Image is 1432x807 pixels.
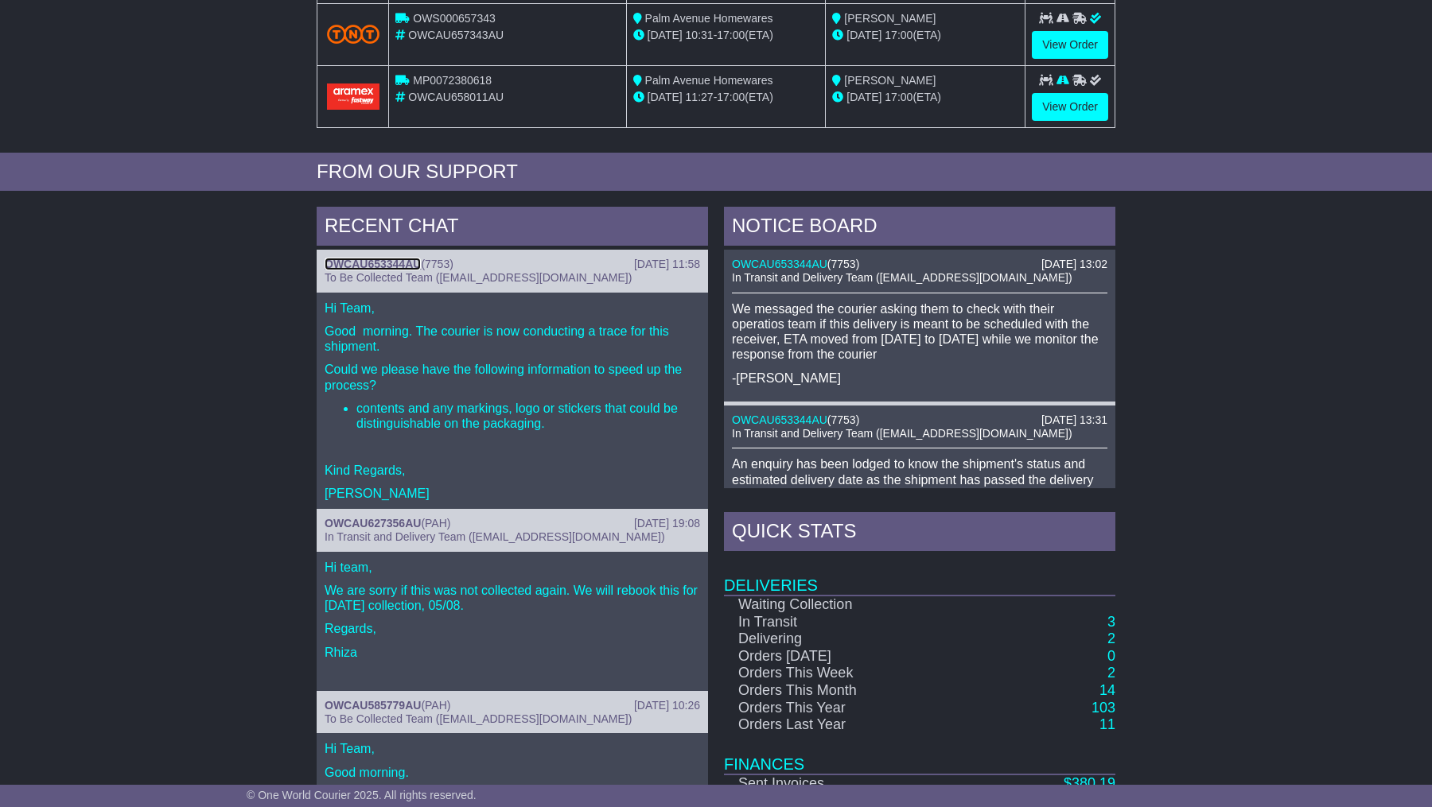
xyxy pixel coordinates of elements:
span: 17:00 [885,91,913,103]
span: 11:27 [686,91,714,103]
td: In Transit [724,614,971,631]
span: Palm Avenue Homewares [645,74,773,87]
td: Deliveries [724,555,1115,596]
div: Quick Stats [724,512,1115,555]
span: Palm Avenue Homewares [645,12,773,25]
div: ( ) [732,258,1107,271]
td: Orders This Week [724,665,971,682]
div: [DATE] 11:58 [634,258,700,271]
a: View Order [1032,93,1108,121]
a: View Order [1032,31,1108,59]
p: Hi Team, [325,741,700,756]
a: OWCAU653344AU [325,258,421,270]
span: In Transit and Delivery Team ([EMAIL_ADDRESS][DOMAIN_NAME]) [732,271,1072,284]
div: [DATE] 10:26 [634,699,700,712]
a: 3 [1107,614,1115,630]
a: OWCAU653344AU [732,413,827,426]
span: 17:00 [717,29,745,41]
div: ( ) [732,413,1107,427]
a: 0 [1107,648,1115,664]
li: contents and any markings, logo or stickers that could be distinguishable on the packaging. [356,401,700,431]
p: We are sorry if this was not collected again. We will rebook this for [DATE] collection, 05/08. [325,583,700,613]
p: An enquiry has been lodged to know the shipment's status and estimated delivery date as the shipm... [732,456,1107,502]
td: Finances [724,734,1115,774]
div: NOTICE BOARD [724,207,1115,250]
a: 103 [1092,700,1115,716]
div: (ETA) [832,27,1018,44]
span: In Transit and Delivery Team ([EMAIL_ADDRESS][DOMAIN_NAME]) [325,530,665,543]
div: ( ) [325,258,700,271]
td: Orders Last Year [724,716,971,734]
div: [DATE] 13:02 [1041,258,1107,271]
span: [PERSON_NAME] [844,74,936,87]
p: We messaged the courier asking them to check with their operatios team if this delivery is meant ... [732,301,1107,363]
div: [DATE] 19:08 [634,517,700,530]
p: Good morning. [325,765,700,780]
a: 2 [1107,630,1115,646]
span: OWS000657343 [413,12,496,25]
div: ( ) [325,699,700,712]
div: ( ) [325,517,700,530]
span: To Be Collected Team ([EMAIL_ADDRESS][DOMAIN_NAME]) [325,712,632,725]
span: PAH [425,699,447,712]
span: © One World Courier 2025. All rights reserved. [247,789,477,801]
div: - (ETA) [633,89,819,106]
span: 17:00 [717,91,745,103]
span: 7753 [425,258,449,270]
span: OWCAU658011AU [408,91,504,103]
a: 11 [1099,716,1115,732]
div: RECENT CHAT [317,207,708,250]
span: To Be Collected Team ([EMAIL_ADDRESS][DOMAIN_NAME]) [325,271,632,284]
div: (ETA) [832,89,1018,106]
td: Waiting Collection [724,596,971,614]
span: [DATE] [846,91,881,103]
span: [DATE] [648,29,683,41]
p: Regards, [325,621,700,636]
p: Rhiza [325,645,700,660]
span: 10:31 [686,29,714,41]
span: 17:00 [885,29,913,41]
span: [DATE] [846,29,881,41]
a: OWCAU653344AU [732,258,827,270]
p: Hi Team, [325,301,700,316]
p: Could we please have the following information to speed up the process? [325,362,700,392]
td: Delivering [724,630,971,648]
div: - (ETA) [633,27,819,44]
span: [PERSON_NAME] [844,12,936,25]
p: Good morning. The courier is now conducting a trace for this shipment. [325,324,700,354]
span: [DATE] [648,91,683,103]
a: 2 [1107,665,1115,681]
span: OWCAU657343AU [408,29,504,41]
a: 14 [1099,682,1115,698]
td: Orders This Month [724,682,971,700]
a: OWCAU585779AU [325,699,421,712]
td: Orders This Year [724,700,971,717]
span: PAH [425,517,447,530]
span: 380.19 [1072,775,1115,791]
span: 7753 [831,258,856,270]
p: Hi team, [325,560,700,575]
p: -[PERSON_NAME] [732,371,1107,386]
td: Orders [DATE] [724,648,971,665]
span: 7753 [831,413,856,426]
td: Sent Invoices [724,774,971,793]
p: [PERSON_NAME] [325,486,700,501]
div: [DATE] 13:31 [1041,413,1107,427]
span: MP0072380618 [413,74,492,87]
div: FROM OUR SUPPORT [317,161,1115,184]
a: $380.19 [1064,775,1115,791]
p: Kind Regards, [325,463,700,478]
span: In Transit and Delivery Team ([EMAIL_ADDRESS][DOMAIN_NAME]) [732,427,1072,440]
a: OWCAU627356AU [325,517,421,530]
img: TNT_Domestic.png [327,25,379,44]
img: Aramex.png [327,83,379,110]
